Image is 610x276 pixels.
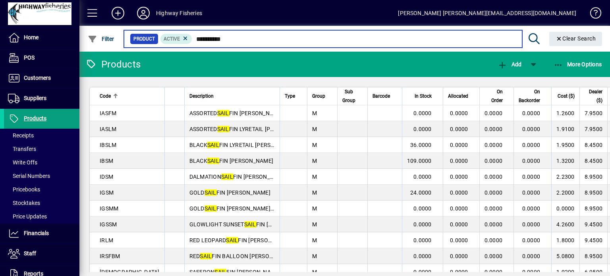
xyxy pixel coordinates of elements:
[4,244,79,264] a: Staff
[413,221,432,228] span: 0.0000
[189,142,299,148] span: BLACK FIN LYRETAIL [PERSON_NAME]
[450,174,468,180] span: 0.0000
[205,189,216,196] em: SAIL
[398,7,576,19] div: [PERSON_NAME] [PERSON_NAME][EMAIL_ADDRESS][DOMAIN_NAME]
[131,6,156,20] button: Profile
[4,156,79,169] a: Write Offs
[285,92,302,100] div: Type
[448,92,475,100] div: Allocated
[4,89,79,108] a: Suppliers
[522,126,541,132] span: 0.0000
[485,237,503,243] span: 0.0000
[189,189,270,196] span: GOLD FIN [PERSON_NAME]
[100,126,116,132] span: IASLM
[312,269,317,275] span: M
[551,248,579,264] td: 5.0800
[100,189,114,196] span: IGSM
[207,142,219,148] em: SAIL
[156,7,202,19] div: Highway Fisheries
[133,35,155,43] span: Product
[551,105,579,121] td: 1.2600
[485,189,503,196] span: 0.0000
[450,142,468,148] span: 0.0000
[189,126,309,132] span: ASSORTED FIN LYRETAIL [PERSON_NAME]
[556,35,596,42] span: Clear Search
[100,253,120,259] span: IRSFBM
[558,92,575,100] span: Cost ($)
[226,237,238,243] em: SAIL
[450,269,468,275] span: 0.0000
[189,92,214,100] span: Description
[100,269,160,275] span: [DEMOGRAPHIC_DATA]
[4,183,79,196] a: Pricebooks
[551,232,579,248] td: 1.8000
[373,92,397,100] div: Barcode
[450,205,468,212] span: 0.0000
[100,92,111,100] span: Code
[217,126,229,132] em: SAIL
[579,201,608,216] td: 8.9500
[522,142,541,148] span: 0.0000
[413,126,432,132] span: 0.0000
[8,200,40,206] span: Stocktakes
[312,205,317,212] span: M
[522,269,541,275] span: 0.0000
[413,253,432,259] span: 0.0000
[522,158,541,164] span: 0.0000
[551,201,579,216] td: 0.0000
[485,253,503,259] span: 0.0000
[8,186,40,193] span: Pricebooks
[189,92,275,100] div: Description
[450,110,468,116] span: 0.0000
[584,2,600,27] a: Knowledge Base
[413,237,432,243] span: 0.0000
[4,28,79,48] a: Home
[552,57,604,71] button: More Options
[407,158,432,164] span: 109.0000
[413,174,432,180] span: 0.0000
[189,174,288,180] span: DALMATION FIN [PERSON_NAME]
[189,158,274,164] span: BLACK FIN [PERSON_NAME]
[554,61,602,68] span: More Options
[160,34,192,44] mat-chip: Activation Status: Active
[189,253,293,259] span: RED FIN BALLOON [PERSON_NAME]
[522,110,541,116] span: 0.0000
[551,169,579,185] td: 2.2300
[519,87,540,105] span: On Backorder
[450,158,468,164] span: 0.0000
[100,174,113,180] span: IDSM
[413,205,432,212] span: 0.0000
[189,269,281,275] span: SAFFRON FIN [PERSON_NAME]
[221,174,233,180] em: SAIL
[551,185,579,201] td: 2.2000
[522,253,541,259] span: 0.0000
[450,237,468,243] span: 0.0000
[312,110,317,116] span: M
[450,189,468,196] span: 0.0000
[496,57,523,71] button: Add
[579,137,608,153] td: 8.4500
[214,269,226,275] em: SAIL
[450,221,468,228] span: 0.0000
[485,87,510,105] div: On Order
[4,224,79,243] a: Financials
[579,216,608,232] td: 9.4500
[551,121,579,137] td: 1.9100
[498,61,521,68] span: Add
[373,92,390,100] span: Barcode
[413,269,432,275] span: 0.0000
[24,34,39,41] span: Home
[522,189,541,196] span: 0.0000
[88,36,114,42] span: Filter
[579,121,608,137] td: 7.9500
[485,110,503,116] span: 0.0000
[579,105,608,121] td: 7.9500
[100,158,113,164] span: IBSM
[105,6,131,20] button: Add
[485,221,503,228] span: 0.0000
[312,253,317,259] span: M
[4,210,79,223] a: Price Updates
[579,185,608,201] td: 8.9500
[24,54,35,61] span: POS
[450,253,468,259] span: 0.0000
